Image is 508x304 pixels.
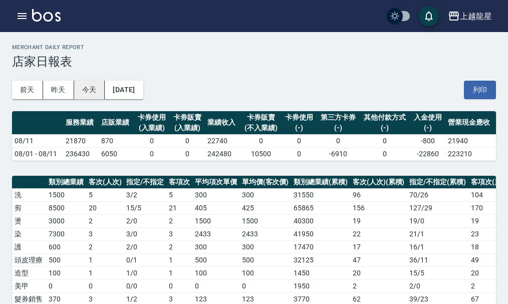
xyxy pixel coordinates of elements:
td: 2 [86,240,124,253]
td: 100 [239,266,292,279]
td: 0 [240,134,281,147]
td: 22740 [205,134,240,147]
td: 0 / 0 [124,279,166,292]
td: 3 / 2 [124,188,166,201]
td: 15 / 5 [407,266,468,279]
table: a dense table [12,111,496,161]
td: 0 [134,134,170,147]
td: 0 [239,279,292,292]
td: 2 [86,214,124,227]
td: 3 / 0 [124,227,166,240]
td: 1 [166,266,192,279]
td: 242480 [205,147,240,160]
td: 2433 [192,227,239,240]
button: [DATE] [105,81,143,99]
div: (-) [362,123,408,133]
td: 405 [192,201,239,214]
td: 300 [192,240,239,253]
td: 31550 [291,188,350,201]
td: 0 / 1 [124,253,166,266]
td: 0 [281,147,317,160]
td: -6910 [317,147,360,160]
th: 指定/不指定(累積) [407,176,468,189]
td: 21940 [445,134,496,147]
button: 列印 [464,81,496,99]
td: 5 [166,188,192,201]
td: 3 [166,227,192,240]
td: 3 [86,227,124,240]
td: 0 [166,279,192,292]
th: 營業現金應收 [445,111,496,135]
td: 2 / 0 [407,279,468,292]
td: 17470 [291,240,350,253]
td: 0 [170,134,205,147]
td: 500 [239,253,292,266]
td: 造型 [12,266,46,279]
button: 今天 [74,81,105,99]
td: 870 [99,134,134,147]
td: 17 [350,240,407,253]
th: 類別總業績(累積) [291,176,350,189]
div: (入業績) [137,123,167,133]
td: 美甲 [12,279,46,292]
div: (-) [319,123,357,133]
td: 100 [192,266,239,279]
td: 47 [350,253,407,266]
td: 0 [170,147,205,160]
div: 卡券使用 [137,112,167,123]
td: 8500 [46,201,86,214]
div: (入業績) [172,123,203,133]
td: 0 [281,134,317,147]
td: 21870 [63,134,99,147]
td: 剪 [12,201,46,214]
td: 6050 [99,147,134,160]
td: 0 [192,279,239,292]
td: 223210 [445,147,496,160]
td: 2 / 0 [124,240,166,253]
div: (不入業績) [243,123,279,133]
td: 洗 [12,188,46,201]
th: 業績收入 [205,111,240,135]
th: 平均項次單價 [192,176,239,189]
td: 15 / 5 [124,201,166,214]
td: 300 [239,240,292,253]
td: 1 [166,253,192,266]
div: 第三方卡券 [319,112,357,123]
td: 7300 [46,227,86,240]
td: 20 [350,266,407,279]
td: 2433 [239,227,292,240]
td: -800 [410,134,446,147]
td: 1500 [239,214,292,227]
th: 服務業績 [63,111,99,135]
h2: Merchant Daily Report [12,44,496,51]
td: 1950 [291,279,350,292]
img: Logo [32,9,61,22]
th: 店販業績 [99,111,134,135]
td: -22860 [410,147,446,160]
td: 32125 [291,253,350,266]
td: 1500 [192,214,239,227]
div: (-) [413,123,443,133]
td: 36 / 11 [407,253,468,266]
div: (-) [284,123,314,133]
td: 500 [46,253,86,266]
h3: 店家日報表 [12,55,496,69]
td: 3000 [46,214,86,227]
div: 卡券販賣 [243,112,279,123]
div: 入金使用 [413,112,443,123]
td: 燙 [12,214,46,227]
td: 100 [46,266,86,279]
td: 19 / 0 [407,214,468,227]
td: 96 [350,188,407,201]
td: 16 / 1 [407,240,468,253]
td: 10500 [240,147,281,160]
th: 客次(人次)(累積) [350,176,407,189]
td: 0 [134,147,170,160]
div: 上越龍星 [460,10,492,23]
td: 41950 [291,227,350,240]
td: 08/11 [12,134,63,147]
td: 65865 [291,201,350,214]
td: 22 [350,227,407,240]
td: 300 [239,188,292,201]
td: 0 [86,279,124,292]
